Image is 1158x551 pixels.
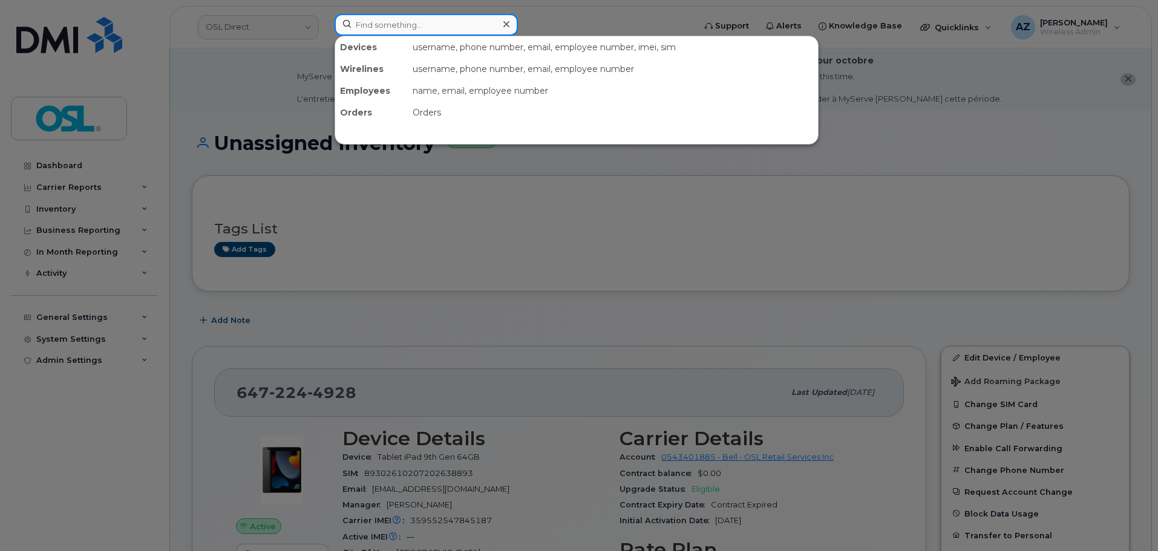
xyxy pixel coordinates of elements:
[408,58,818,80] div: username, phone number, email, employee number
[408,80,818,102] div: name, email, employee number
[335,58,408,80] div: Wirelines
[335,102,408,123] div: Orders
[335,80,408,102] div: Employees
[408,36,818,58] div: username, phone number, email, employee number, imei, sim
[408,102,818,123] div: Orders
[335,36,408,58] div: Devices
